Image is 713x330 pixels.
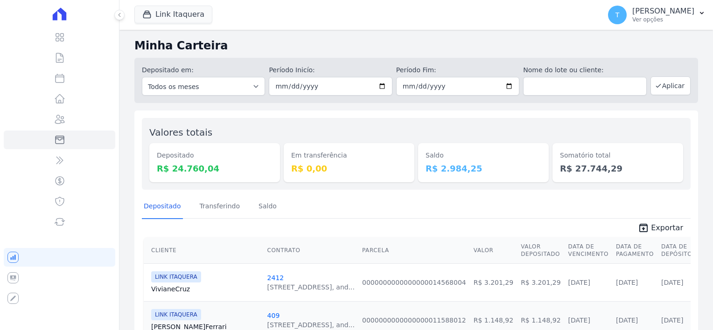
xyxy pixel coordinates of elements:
a: 0000000000000000011588012 [362,316,466,324]
label: Depositado em: [142,66,194,74]
div: [STREET_ADDRESS], and... [267,320,355,330]
th: Data de Vencimento [565,237,612,264]
h2: Minha Carteira [134,37,698,54]
dt: Saldo [426,151,541,160]
a: VivianeCruz [151,284,260,294]
dd: R$ 2.984,25 [426,162,541,175]
dd: R$ 27.744,29 [560,162,676,175]
a: [DATE] [661,316,683,324]
span: LINK ITAQUERA [151,309,201,320]
th: Cliente [144,237,264,264]
a: unarchive Exportar [630,222,691,235]
dt: Depositado [157,151,273,160]
a: [DATE] [568,279,590,286]
dd: R$ 0,00 [291,162,407,175]
i: unarchive [638,222,649,234]
label: Período Fim: [396,65,519,75]
a: [DATE] [661,279,683,286]
a: 2412 [267,274,284,282]
a: Depositado [142,195,183,219]
a: [DATE] [616,316,638,324]
dd: R$ 24.760,04 [157,162,273,175]
a: [DATE] [568,316,590,324]
span: LINK ITAQUERA [151,271,201,282]
button: Aplicar [650,76,691,95]
label: Valores totais [149,127,212,138]
span: Exportar [651,222,683,234]
th: Data de Pagamento [612,237,657,264]
th: Parcela [358,237,470,264]
span: T [615,12,620,18]
td: R$ 3.201,29 [470,263,517,301]
a: [DATE] [616,279,638,286]
label: Nome do lote ou cliente: [523,65,646,75]
button: Link Itaquera [134,6,212,23]
a: Transferindo [198,195,242,219]
a: Saldo [257,195,279,219]
dt: Em transferência [291,151,407,160]
th: Contrato [264,237,358,264]
p: Ver opções [632,16,694,23]
label: Período Inicío: [269,65,392,75]
div: [STREET_ADDRESS], and... [267,282,355,292]
td: R$ 3.201,29 [517,263,564,301]
a: 0000000000000000014568004 [362,279,466,286]
th: Valor [470,237,517,264]
th: Data de Depósito [657,237,696,264]
th: Valor Depositado [517,237,564,264]
button: T [PERSON_NAME] Ver opções [601,2,713,28]
p: [PERSON_NAME] [632,7,694,16]
dt: Somatório total [560,151,676,160]
a: 409 [267,312,280,319]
